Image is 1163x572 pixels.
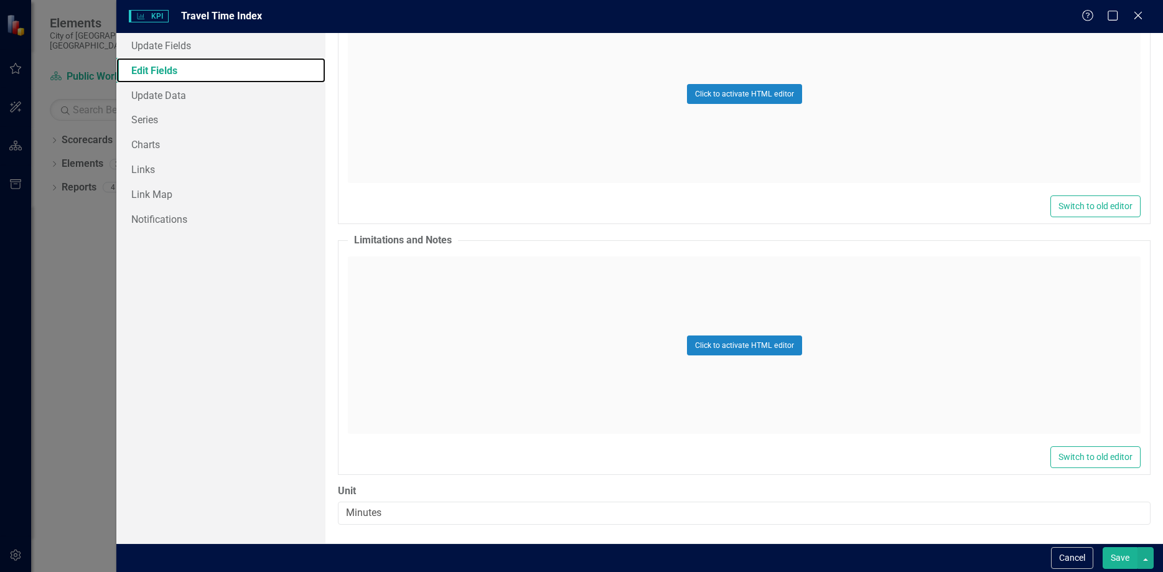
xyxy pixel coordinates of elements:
a: Notifications [116,207,325,232]
a: Edit Fields [116,58,325,83]
a: Update Data [116,83,325,108]
span: Travel Time Index [181,10,262,22]
button: Click to activate HTML editor [687,84,802,104]
legend: Limitations and Notes [348,233,458,248]
span: KPI [129,10,169,22]
label: Unit [338,484,1151,499]
a: Charts [116,132,325,157]
a: Update Fields [116,33,325,58]
button: Cancel [1051,547,1093,569]
button: Save [1103,547,1137,569]
a: Series [116,107,325,132]
button: Switch to old editor [1050,446,1141,468]
a: Link Map [116,182,325,207]
button: Switch to old editor [1050,195,1141,217]
button: Click to activate HTML editor [687,335,802,355]
a: Links [116,157,325,182]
